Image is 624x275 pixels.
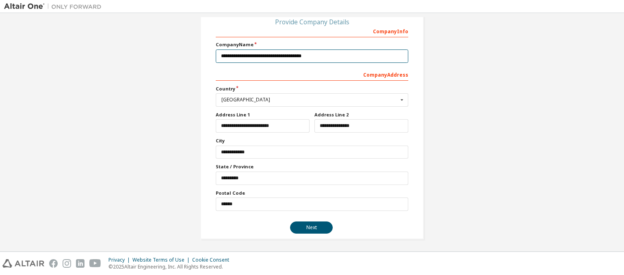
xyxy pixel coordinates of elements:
label: Country [216,86,408,92]
p: © 2025 Altair Engineering, Inc. All Rights Reserved. [108,263,234,270]
div: Company Info [216,24,408,37]
div: Cookie Consent [192,257,234,263]
img: instagram.svg [63,259,71,268]
label: Address Line 1 [216,112,310,118]
div: Website Terms of Use [132,257,192,263]
img: linkedin.svg [76,259,84,268]
img: altair_logo.svg [2,259,44,268]
label: Postal Code [216,190,408,196]
div: Privacy [108,257,132,263]
div: Company Address [216,68,408,81]
label: State / Province [216,163,408,170]
label: Address Line 2 [314,112,408,118]
button: Next [290,221,333,234]
label: City [216,137,408,144]
img: Altair One [4,2,106,11]
div: [GEOGRAPHIC_DATA] [221,97,398,102]
img: youtube.svg [89,259,101,268]
img: facebook.svg [49,259,58,268]
label: Company Name [216,41,408,48]
div: Provide Company Details [216,19,408,24]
